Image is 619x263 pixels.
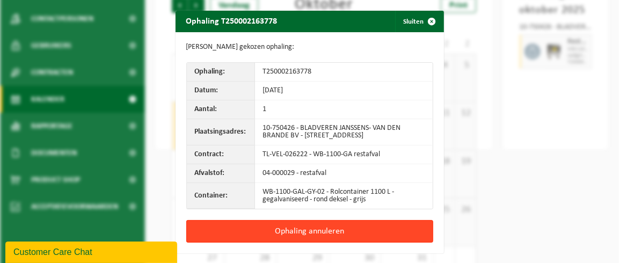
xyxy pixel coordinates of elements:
td: TL-VEL-026222 - WB-1100-GA restafval [255,145,433,164]
td: 1 [255,100,433,119]
td: [DATE] [255,82,433,100]
td: 04-000029 - restafval [255,164,433,183]
p: [PERSON_NAME] gekozen ophaling: [186,43,433,52]
th: Datum: [187,82,255,100]
iframe: chat widget [5,239,179,263]
th: Aantal: [187,100,255,119]
button: Ophaling annuleren [186,220,433,243]
td: 10-750426 - BLADVEREN JANSSENS- VAN DEN BRANDE BV - [STREET_ADDRESS] [255,119,433,145]
td: T250002163778 [255,63,433,82]
th: Container: [187,183,255,209]
th: Contract: [187,145,255,164]
th: Plaatsingsadres: [187,119,255,145]
h2: Ophaling T250002163778 [176,11,288,31]
button: Sluiten [395,11,443,32]
th: Afvalstof: [187,164,255,183]
td: WB-1100-GAL-GY-02 - Rolcontainer 1100 L - gegalvaniseerd - rond deksel - grijs [255,183,433,209]
th: Ophaling: [187,63,255,82]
